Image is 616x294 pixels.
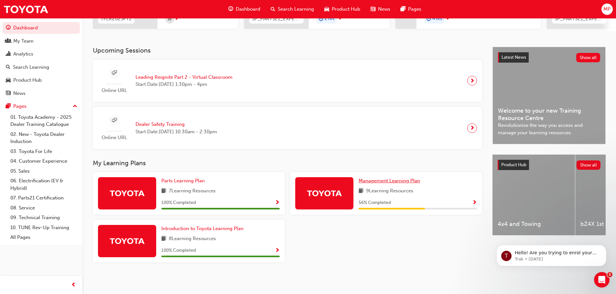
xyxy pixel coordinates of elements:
button: Show all [577,160,601,170]
button: DashboardMy TeamAnalyticsSearch LearningProduct HubNews [3,21,80,100]
span: Dashboard [236,5,260,13]
a: Product Hub [3,74,80,86]
span: 4 hrs [432,15,442,23]
a: Management Learning Plan [359,177,423,185]
span: Parts Learning Plan [161,178,205,184]
div: News [13,90,26,97]
a: 08. Service [8,203,80,213]
img: Trak [109,188,145,199]
span: guage-icon [6,25,11,31]
a: 02. New - Toyota Dealer Induction [8,129,80,147]
span: book-icon [161,235,166,243]
iframe: Intercom notifications message [487,231,616,277]
a: pages-iconPages [395,3,427,16]
a: guage-iconDashboard [223,3,265,16]
div: My Team [13,37,34,45]
span: Product Hub [501,162,526,167]
span: book-icon [359,187,363,195]
span: search-icon [271,5,275,13]
span: Product Hub [332,5,360,13]
span: TFLR2025PT2 [101,15,132,23]
a: search-iconSearch Learning [265,3,319,16]
span: Management Learning Plan [359,178,420,184]
span: SP_PARTS21_EXPERTP2_1223_EL [555,15,604,23]
img: Trak [307,188,342,199]
a: My Team [3,35,80,47]
span: Online URL [98,87,130,94]
span: Dealer Safety Training [135,121,217,128]
span: 100 % Completed [161,199,196,207]
a: 03. Toyota For Life [8,147,80,157]
span: 56 % Completed [359,199,391,207]
a: 09. Technical Training [8,213,80,223]
span: SP_PARTS21_EXPERTP1_1223_EL [252,15,301,23]
div: Search Learning [13,64,49,71]
a: 04. Customer Experience [8,156,80,166]
img: Trak [3,2,49,16]
span: Start Date: [DATE] 1:30pm - 4pm [135,81,232,88]
a: Introduction to Toyota Learning Plan [161,225,246,232]
a: Analytics [3,48,80,60]
span: guage-icon [228,5,233,13]
a: Online URLLeading Reignite Part 2 - Virtual ClassroomStart Date:[DATE] 1:30pm - 4pm [98,65,477,97]
span: Start Date: [DATE] 10:30am - 2:30pm [135,128,217,136]
span: Revolutionise the way you access and manage your learning resources. [498,122,600,136]
span: next-icon [174,16,179,22]
a: 05. Sales [8,166,80,176]
span: prev-icon [71,281,76,289]
iframe: Intercom live chat [594,272,610,288]
span: Show Progress [275,200,280,206]
span: duration-icon [319,15,323,23]
span: car-icon [324,5,329,13]
span: people-icon [6,38,11,44]
button: Pages [3,100,80,112]
span: Online URL [98,134,130,141]
a: 07. Parts21 Certification [8,193,80,203]
a: 01. Toyota Academy - 2025 Dealer Training Catalogue [8,112,80,129]
span: duration-icon [427,15,431,23]
span: up-icon [73,102,77,111]
span: 8 Learning Resources [169,235,216,243]
a: Online URLDealer Safety TrainingStart Date:[DATE] 10:30am - 2:30pm [98,112,477,144]
button: Show Progress [275,199,280,207]
a: 10. TUNE Rev-Up Training [8,223,80,233]
button: Show all [576,53,600,62]
span: sessionType_ONLINE_URL-icon [112,69,117,77]
span: next-icon [446,15,450,21]
span: pages-icon [401,5,405,13]
h3: My Learning Plans [93,159,482,167]
div: Analytics [13,50,33,58]
a: All Pages [8,232,80,242]
a: Parts Learning Plan [161,177,207,185]
span: pages-icon [6,104,11,109]
span: news-icon [6,91,11,96]
span: MP [603,5,611,13]
a: 4x4 and Towing [492,155,575,235]
span: car-icon [6,77,11,83]
span: next-icon [470,76,475,85]
div: Product Hub [13,76,42,84]
span: book-icon [161,187,166,195]
span: 7 Learning Resources [169,187,216,195]
span: Introduction to Toyota Learning Plan [161,226,243,231]
button: Show Progress [472,199,477,207]
a: car-iconProduct Hub [319,3,365,16]
h3: Upcoming Sessions [93,47,482,54]
span: News [378,5,390,13]
span: Show Progress [275,248,280,254]
span: next-icon [338,15,343,21]
a: 06. Electrification (EV & Hybrid) [8,176,80,193]
span: Pages [408,5,421,13]
span: Leading Reignite Part 2 - Virtual Classroom [135,74,232,81]
span: 9 Learning Resources [366,187,413,195]
a: Product HubShow all [498,160,600,170]
a: Latest NewsShow all [498,52,600,63]
span: 2 hrs [325,15,334,23]
span: Show Progress [472,200,477,206]
button: MP [601,4,613,15]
